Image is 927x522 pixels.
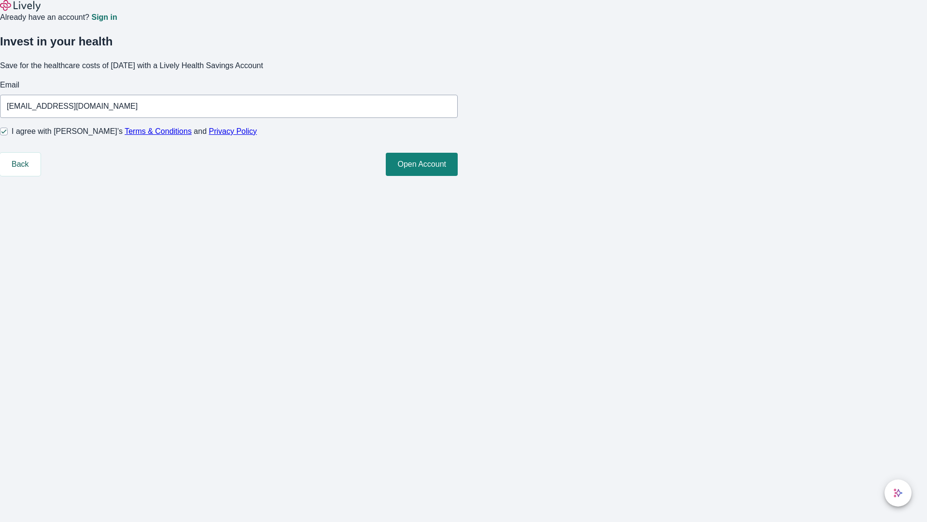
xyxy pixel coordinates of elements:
a: Sign in [91,14,117,21]
svg: Lively AI Assistant [893,488,903,498]
a: Terms & Conditions [125,127,192,135]
a: Privacy Policy [209,127,257,135]
span: I agree with [PERSON_NAME]’s and [12,126,257,137]
button: chat [885,479,912,507]
button: Open Account [386,153,458,176]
